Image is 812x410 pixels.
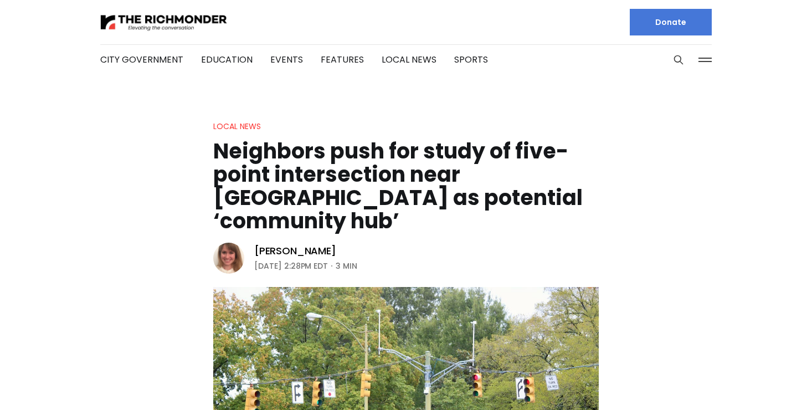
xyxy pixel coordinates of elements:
h1: Neighbors push for study of five-point intersection near [GEOGRAPHIC_DATA] as potential ‘communit... [213,140,599,233]
iframe: portal-trigger [718,356,812,410]
a: Features [321,53,364,66]
img: The Richmonder [100,13,228,32]
span: 3 min [336,259,357,273]
a: Local News [382,53,436,66]
img: Sarah Vogelsong [213,243,244,274]
a: Events [270,53,303,66]
a: Sports [454,53,488,66]
a: Local News [213,121,261,132]
a: City Government [100,53,183,66]
a: Education [201,53,253,66]
time: [DATE] 2:28PM EDT [254,259,328,273]
a: [PERSON_NAME] [254,244,336,258]
a: Donate [630,9,712,35]
button: Search this site [670,52,687,68]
